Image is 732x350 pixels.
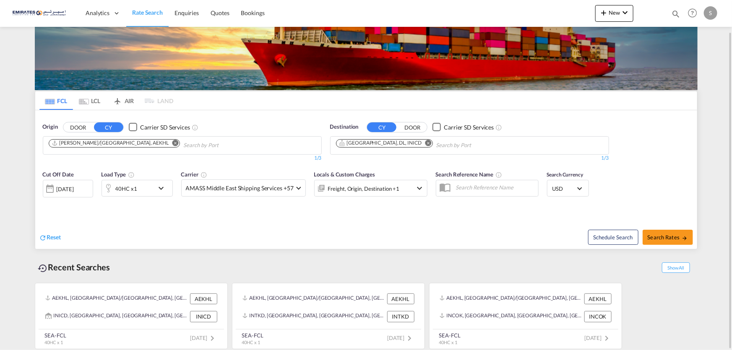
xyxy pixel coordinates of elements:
md-icon: icon-chevron-right [602,333,612,343]
div: Freight Origin Destination Dock Stuffingicon-chevron-down [314,180,427,197]
md-pagination-wrapper: Use the left and right arrow keys to navigate between tabs [39,91,174,110]
span: Quotes [211,9,229,16]
md-tab-item: AIR [107,91,140,110]
span: Help [685,6,700,20]
md-select: Select Currency: $ USDUnited States Dollar [552,182,584,194]
span: Locals & Custom Charges [314,171,375,178]
md-icon: Unchecked: Search for CY (Container Yard) services for all selected carriers.Checked : Search for... [495,124,502,131]
span: Search Reference Name [436,171,503,178]
div: icon-refreshReset [39,233,61,242]
div: INICD, New Delhi, DL, India, Indian Subcontinent, Asia Pacific [45,311,188,322]
button: Note: By default Schedule search will only considerorigin ports, destination ports and cut off da... [588,230,638,245]
div: AEKHL, Mina Khalifa/Abu Dhabi, United Arab Emirates, Middle East, Middle East [45,293,188,304]
div: Help [685,6,704,21]
span: Rate Search [132,9,163,16]
div: SEA-FCL [45,332,66,339]
span: [DATE] [584,334,612,341]
div: 40HC x1icon-chevron-down [102,180,173,197]
div: INCOK, Cochin, India, Indian Subcontinent, Asia Pacific [440,311,582,322]
div: AEKHL, Mina Khalifa/Abu Dhabi, United Arab Emirates, Middle East, Middle East [440,293,582,304]
md-checkbox: Checkbox No Ink [432,123,494,132]
div: Mina Khalifa/Abu Dhabi, AEKHL [52,140,169,147]
md-icon: The selected Trucker/Carrierwill be displayed in the rate results If the rates are from another f... [201,171,207,178]
md-chips-wrap: Chips container. Use arrow keys to select chips. [47,137,266,152]
div: S [704,6,717,20]
button: Remove [167,140,180,148]
div: AEKHL [387,293,414,304]
span: 40HC x 1 [242,340,260,345]
div: SEA-FCL [242,332,263,339]
input: Chips input. [183,139,263,152]
div: Freight Origin Destination Dock Stuffing [328,183,400,194]
md-datepicker: Select [43,197,49,208]
div: INTKD, Tughlakabad, India, Indian Subcontinent, Asia Pacific [242,311,385,322]
div: Press delete to remove this chip. [339,140,423,147]
div: 1/3 [330,155,609,162]
div: INCOK [584,311,612,322]
div: AEKHL, Mina Khalifa/Abu Dhabi, United Arab Emirates, Middle East, Middle East [242,293,385,304]
div: [DATE] [57,185,74,193]
md-icon: icon-plus 400-fg [599,8,609,18]
md-icon: icon-chevron-right [208,333,218,343]
md-icon: icon-arrow-right [682,235,688,241]
recent-search-card: AEKHL, [GEOGRAPHIC_DATA]/[GEOGRAPHIC_DATA], [GEOGRAPHIC_DATA], [GEOGRAPHIC_DATA], [GEOGRAPHIC_DAT... [232,283,425,349]
input: Chips input. [436,139,516,152]
span: Reset [47,233,61,241]
button: Search Ratesicon-arrow-right [643,230,693,245]
button: CY [367,122,396,132]
button: CY [94,122,123,132]
md-icon: icon-chevron-down [415,183,425,193]
span: [DATE] [190,334,217,341]
button: DOOR [63,122,93,132]
span: Destination [330,123,359,131]
span: Load Type [102,171,135,178]
button: icon-plus 400-fgNewicon-chevron-down [595,5,633,22]
div: New Delhi, DL, INICD [339,140,422,147]
div: Carrier SD Services [444,123,494,132]
div: Carrier SD Services [140,123,190,132]
md-icon: icon-chevron-down [156,183,170,193]
md-tab-item: LCL [73,91,107,110]
span: [DATE] [387,334,414,341]
md-chips-wrap: Chips container. Use arrow keys to select chips. [335,137,519,152]
md-icon: icon-information-outline [128,171,135,178]
div: SEA-FCL [439,332,461,339]
div: [DATE] [43,180,93,197]
span: Search Currency [547,171,584,178]
div: INTKD [387,311,414,322]
span: USD [552,185,576,192]
span: Show All [662,262,690,273]
md-icon: icon-chevron-down [620,8,630,18]
button: DOOR [398,122,427,132]
span: Bookings [241,9,265,16]
recent-search-card: AEKHL, [GEOGRAPHIC_DATA]/[GEOGRAPHIC_DATA], [GEOGRAPHIC_DATA], [GEOGRAPHIC_DATA], [GEOGRAPHIC_DAT... [35,283,228,349]
img: c67187802a5a11ec94275b5db69a26e6.png [13,4,69,23]
span: Carrier [181,171,207,178]
input: Search Reference Name [452,181,538,194]
md-icon: icon-magnify [671,9,680,18]
md-checkbox: Checkbox No Ink [129,123,190,132]
recent-search-card: AEKHL, [GEOGRAPHIC_DATA]/[GEOGRAPHIC_DATA], [GEOGRAPHIC_DATA], [GEOGRAPHIC_DATA], [GEOGRAPHIC_DAT... [429,283,622,349]
div: 40HC x1 [115,183,137,194]
div: AEKHL [584,293,612,304]
span: Cut Off Date [43,171,74,178]
md-icon: icon-refresh [39,234,47,241]
span: Search Rates [648,234,688,241]
md-icon: icon-airplane [112,96,122,102]
span: 40HC x 1 [45,340,63,345]
div: INICD [190,311,217,322]
span: AMASS Middle East Shipping Services +57 [186,184,294,192]
md-icon: icon-chevron-right [405,333,415,343]
span: New [599,9,630,16]
md-icon: icon-backup-restore [38,263,48,273]
button: Remove [420,140,432,148]
span: Analytics [86,9,109,17]
md-icon: Unchecked: Search for CY (Container Yard) services for all selected carriers.Checked : Search for... [192,124,198,131]
span: Enquiries [175,9,199,16]
md-tab-item: FCL [39,91,73,110]
div: Recent Searches [35,258,114,277]
md-icon: Your search will be saved by the below given name [496,171,503,178]
div: AEKHL [190,293,217,304]
div: OriginDOOR CY Checkbox No InkUnchecked: Search for CY (Container Yard) services for all selected ... [35,110,697,249]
